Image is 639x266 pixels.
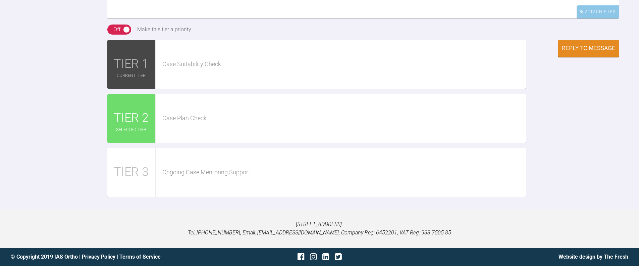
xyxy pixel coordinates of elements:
[162,59,526,69] div: Case Suitability Check
[162,168,526,177] div: Ongoing Case Mentoring Support
[162,114,526,123] div: Case Plan Check
[137,25,191,34] div: Make this tier a priority
[11,220,628,237] p: [STREET_ADDRESS]. Tel: [PHONE_NUMBER], Email: [EMAIL_ADDRESS][DOMAIN_NAME], Company Reg: 6452201,...
[558,254,628,260] a: Website design by The Fresh
[114,108,149,128] span: TIER 2
[11,253,217,261] div: © Copyright 2019 IAS Ortho | |
[558,40,619,57] button: Reply to Message
[114,163,149,182] span: TIER 3
[82,254,115,260] a: Privacy Policy
[114,54,149,74] span: TIER 1
[577,5,619,18] div: Attach Files
[113,25,120,34] div: Off
[562,45,616,51] div: Reply to Message
[119,254,161,260] a: Terms of Service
